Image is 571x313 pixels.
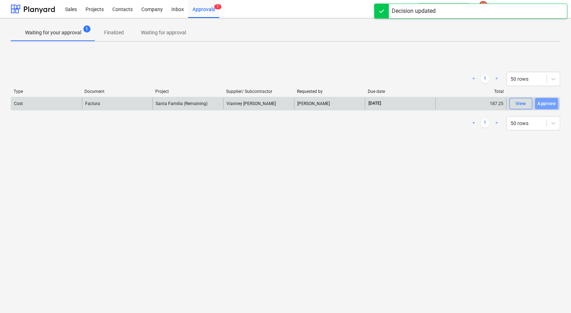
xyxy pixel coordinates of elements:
a: Next page [492,75,501,83]
div: Decision updated [392,7,436,15]
div: View [516,100,526,108]
div: Vianney [PERSON_NAME] [223,98,294,109]
button: View [509,98,532,109]
div: Approve [538,100,556,108]
span: 1 [83,25,91,33]
span: Santa Familia (Remaining) [156,101,208,106]
a: Previous page [469,119,478,128]
div: 187.25 [435,98,506,109]
a: Page 1 is your current page [481,75,489,83]
div: Widget de chat [535,279,571,313]
a: Next page [492,119,501,128]
div: Project [155,89,220,94]
p: Waiting for approval [141,29,186,36]
div: Factura [85,101,100,106]
div: Due date [368,89,433,94]
div: Cost [14,101,23,106]
div: Document [84,89,150,94]
iframe: Chat Widget [535,279,571,313]
div: [PERSON_NAME] [294,98,365,109]
a: Page 1 is your current page [481,119,489,128]
div: Total [439,89,504,94]
p: Waiting for your approval [25,29,81,36]
p: Finalized [104,29,124,36]
div: Requested by [297,89,362,94]
div: Supplier/ Subcontractor [226,89,291,94]
div: Type [14,89,79,94]
a: Previous page [469,75,478,83]
span: 1 [214,4,221,9]
button: Approve [535,98,558,109]
span: [DATE] [368,100,382,106]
